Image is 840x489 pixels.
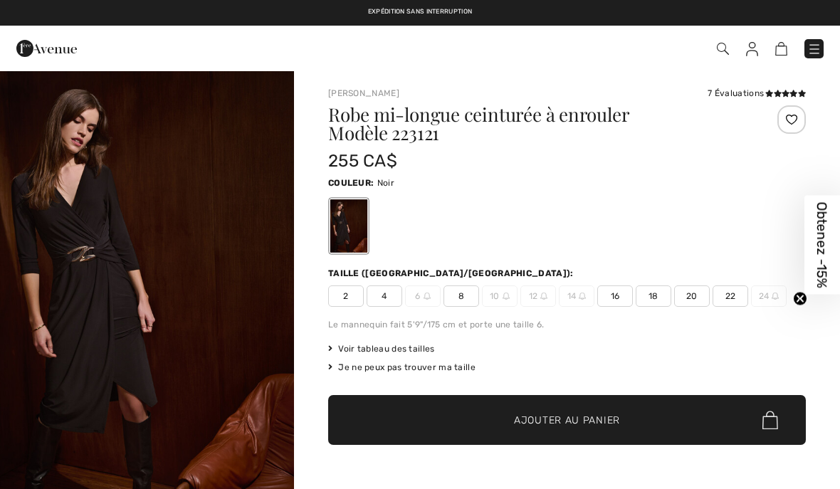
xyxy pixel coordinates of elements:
[443,285,479,307] span: 8
[328,285,364,307] span: 2
[16,41,77,54] a: 1ère Avenue
[328,178,374,188] span: Couleur:
[559,285,594,307] span: 14
[772,293,779,300] img: ring-m.svg
[751,285,787,307] span: 24
[328,88,399,98] a: [PERSON_NAME]
[636,285,671,307] span: 18
[424,293,431,300] img: ring-m.svg
[367,285,402,307] span: 4
[540,293,547,300] img: ring-m.svg
[328,342,435,355] span: Voir tableau des tailles
[814,201,831,288] span: Obtenez -15%
[793,291,807,305] button: Close teaser
[377,178,394,188] span: Noir
[746,42,758,56] img: Mes infos
[775,42,787,56] img: Panier d'achat
[328,395,806,445] button: Ajouter au panier
[16,34,77,63] img: 1ère Avenue
[503,293,510,300] img: ring-m.svg
[328,267,577,280] div: Taille ([GEOGRAPHIC_DATA]/[GEOGRAPHIC_DATA]):
[674,285,710,307] span: 20
[330,199,367,253] div: Noir
[579,293,586,300] img: ring-m.svg
[328,318,806,331] div: Le mannequin fait 5'9"/175 cm et porte une taille 6.
[328,361,806,374] div: Je ne peux pas trouver ma taille
[405,285,441,307] span: 6
[717,43,729,55] img: Recherche
[807,42,821,56] img: Menu
[328,151,397,171] span: 255 CA$
[482,285,518,307] span: 10
[520,285,556,307] span: 12
[713,285,748,307] span: 22
[597,285,633,307] span: 16
[514,413,620,428] span: Ajouter au panier
[328,105,726,142] h1: Robe mi-longue ceinturée à enrouler Modèle 223121
[708,87,806,100] div: 7 Évaluations
[762,411,778,429] img: Bag.svg
[804,195,840,294] div: Obtenez -15%Close teaser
